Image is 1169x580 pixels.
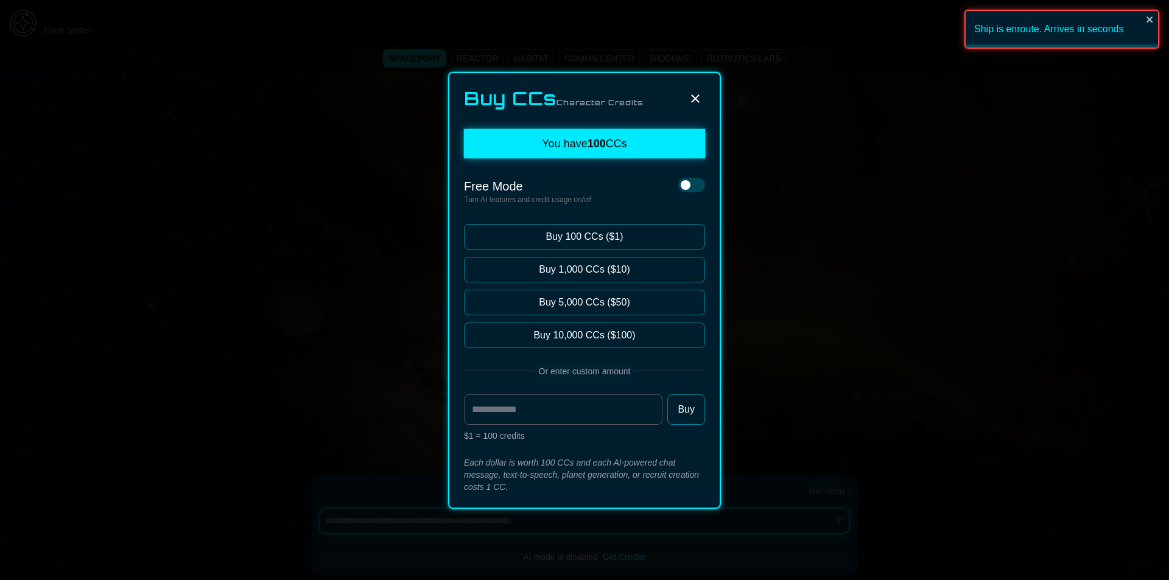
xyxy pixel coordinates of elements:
[534,365,636,377] span: Or enter custom amount
[464,430,705,442] p: $1 = 100 credits
[464,323,705,348] button: Buy 10,000 CCs ($100)
[588,138,606,150] span: 100
[464,290,705,315] button: Buy 5,000 CCs ($50)
[464,456,705,493] p: Each dollar is worth 100 CCs and each AI-powered chat message, text-to-speech, planet generation,...
[964,10,1159,49] div: Ship is enroute. Arrives in seconds
[464,224,705,250] button: Buy 100 CCs ($1)
[1146,15,1154,24] button: close
[464,129,705,158] div: You have CCs
[556,98,644,107] span: Character Credits
[464,178,592,195] p: Free Mode
[464,257,705,282] button: Buy 1,000 CCs ($10)
[464,195,592,204] p: Turn AI features and credit usage on/off
[667,394,705,425] button: Buy
[464,88,644,110] h2: Buy CCs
